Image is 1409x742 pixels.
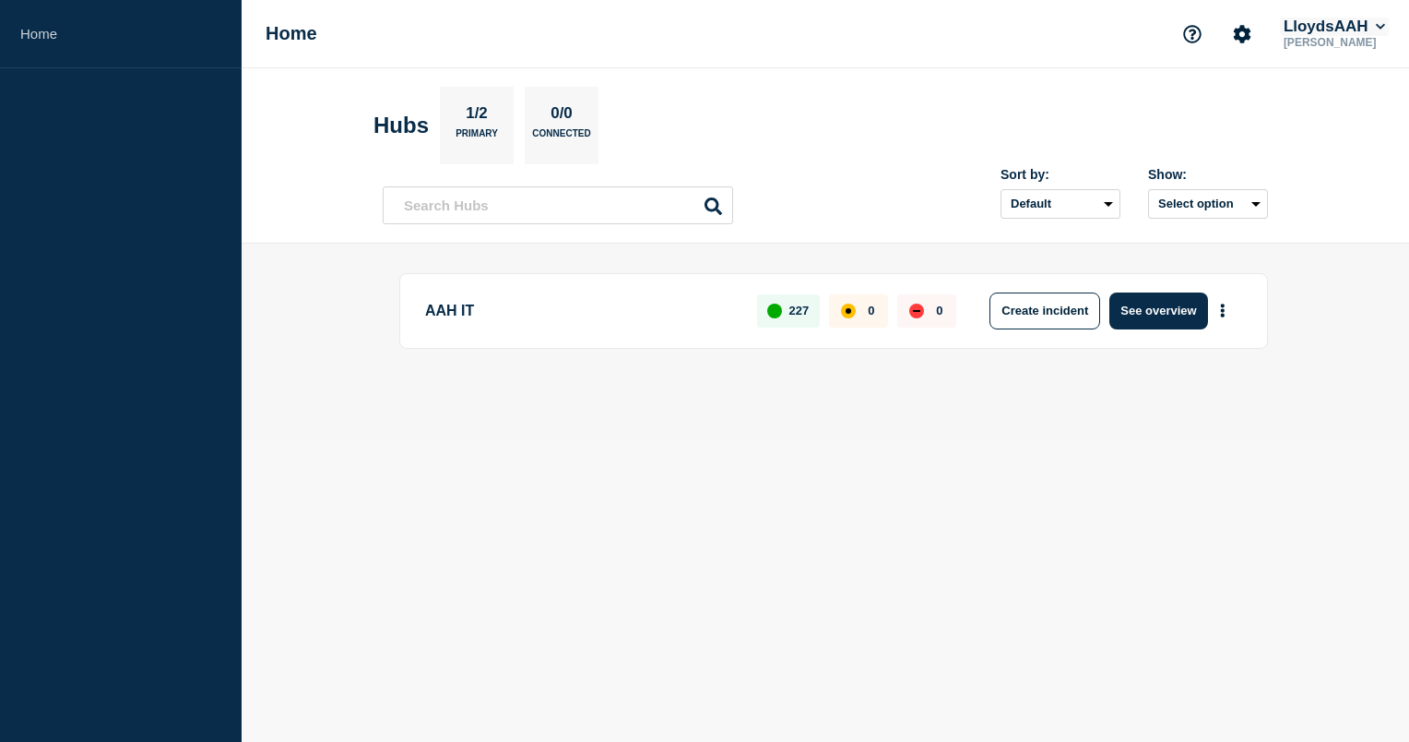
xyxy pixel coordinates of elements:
[1211,293,1235,328] button: More actions
[1148,189,1268,219] button: Select option
[767,304,782,318] div: up
[868,304,874,317] p: 0
[425,293,736,329] p: AAH IT
[532,128,590,148] p: Connected
[373,113,429,138] h2: Hubs
[1173,15,1212,54] button: Support
[909,304,924,318] div: down
[544,104,580,128] p: 0/0
[456,128,498,148] p: Primary
[1280,18,1389,36] button: LloydsAAH
[1001,167,1120,182] div: Sort by:
[1109,293,1207,329] button: See overview
[1148,167,1268,182] div: Show:
[266,23,317,44] h1: Home
[841,304,856,318] div: affected
[1280,36,1389,49] p: [PERSON_NAME]
[1223,15,1261,54] button: Account settings
[1001,189,1120,219] select: Sort by
[936,304,942,317] p: 0
[989,293,1100,329] button: Create incident
[383,186,733,224] input: Search Hubs
[789,304,810,317] p: 227
[459,104,495,128] p: 1/2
